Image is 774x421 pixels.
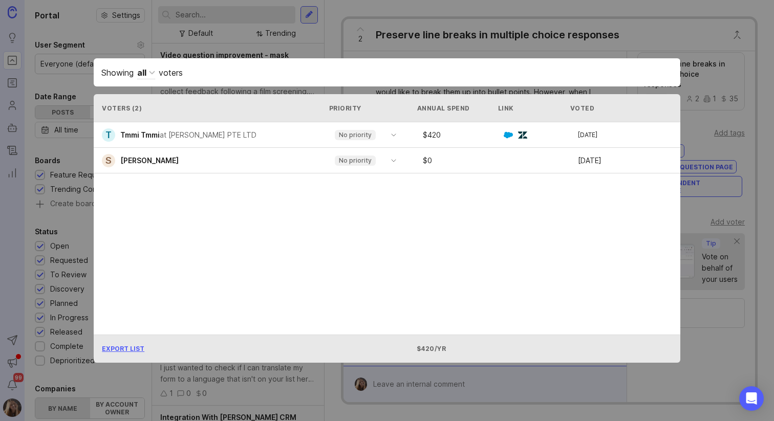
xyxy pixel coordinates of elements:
[339,157,372,165] p: No priority
[329,152,402,169] div: toggle menu
[102,128,115,142] div: T
[419,131,504,139] div: $ 420
[102,128,265,142] a: TTmmi Tmmiat [PERSON_NAME] PTE LTD
[570,104,673,113] div: Voted
[739,386,764,411] div: Open Intercom Messenger
[329,127,402,143] div: toggle menu
[504,130,513,140] img: GKxMRLiRsgdWqxrdBeWfGK5kaZ2alx1WifDSa2kSTsK6wyJURKhUuPoQRYzjholVGzT2A2owx2gHwZoyZHHCYJ8YNOAZj3DSg...
[385,157,402,165] svg: toggle icon
[120,156,179,165] span: [PERSON_NAME]
[102,345,144,352] span: Export List
[137,67,146,79] div: all
[419,157,504,164] div: $ 0
[518,130,527,140] img: UniZRqrCPz6BHUWevMzgDJ1FW4xaGg2egd7Chm8uY0Al1hkDyjqDa8Lkk0kDEdqKkBok+T4wfoD0P0o6UMciQ8AAAAASUVORK...
[417,344,494,353] div: $420/yr
[578,132,597,138] span: [DATE]
[102,104,318,113] div: Voters ( 2 )
[102,154,187,167] a: S[PERSON_NAME]
[101,66,673,79] div: Showing voters
[578,156,601,165] time: [DATE]
[385,131,402,139] svg: toggle icon
[160,129,256,141] div: at [PERSON_NAME] PTE LTD
[339,131,372,139] p: No priority
[102,154,115,167] div: S
[329,104,397,113] div: Priority
[417,104,494,113] div: Annual Spend
[498,104,514,113] div: Link
[120,130,160,139] span: Tmmi Tmmi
